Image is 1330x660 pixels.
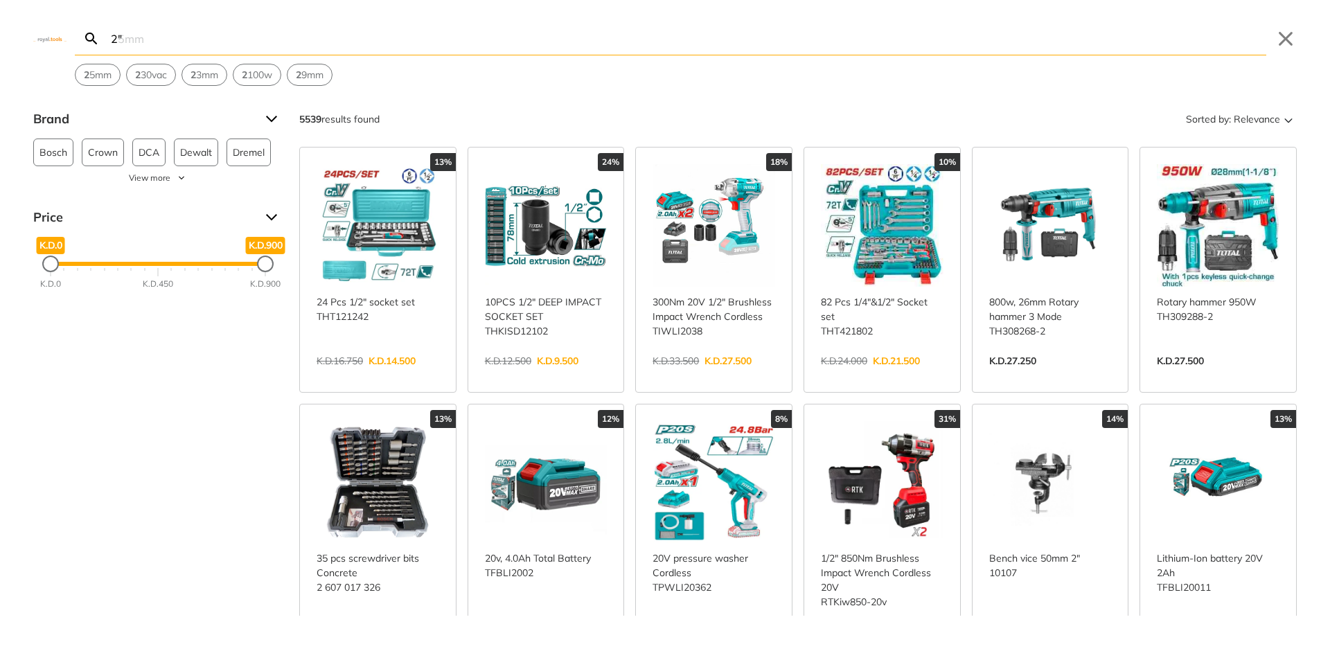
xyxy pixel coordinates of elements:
strong: 2 [190,69,196,81]
span: Dremel [233,139,265,166]
button: Close [1275,28,1297,50]
div: 10% [934,153,960,171]
button: Dewalt [174,139,218,166]
button: Select suggestion: 25mm [76,64,120,85]
strong: 5539 [299,113,321,125]
div: Maximum Price [257,256,274,272]
div: Suggestion: 23mm [181,64,227,86]
div: K.D.900 [250,278,281,290]
strong: 2 [84,69,89,81]
strong: 2 [296,69,301,81]
span: 5mm [84,68,112,82]
button: Dremel [227,139,271,166]
span: Dewalt [180,139,212,166]
div: Suggestion: 2100w [233,64,281,86]
div: 24% [598,153,623,171]
div: 13% [430,410,456,428]
svg: Search [83,30,100,47]
button: View more [33,172,283,184]
span: 100w [242,68,272,82]
div: 8% [771,410,792,428]
span: Bosch [39,139,67,166]
input: Search… [108,22,1266,55]
div: 13% [1270,410,1296,428]
button: DCA [132,139,166,166]
strong: 2 [135,69,141,81]
div: Suggestion: 29mm [287,64,332,86]
img: Close [33,35,66,42]
span: Crown [88,139,118,166]
div: K.D.0 [40,278,61,290]
svg: Sort [1280,111,1297,127]
span: 30vac [135,68,167,82]
strong: 2 [242,69,247,81]
span: Price [33,206,255,229]
div: K.D.450 [143,278,173,290]
div: results found [299,108,380,130]
div: 12% [598,410,623,428]
div: Minimum Price [42,256,59,272]
button: Bosch [33,139,73,166]
button: Sorted by:Relevance Sort [1183,108,1297,130]
div: 14% [1102,410,1128,428]
div: 31% [934,410,960,428]
div: Suggestion: 25mm [75,64,121,86]
button: Select suggestion: 23mm [182,64,227,85]
div: Suggestion: 230vac [126,64,176,86]
span: 9mm [296,68,323,82]
span: 3mm [190,68,218,82]
span: DCA [139,139,159,166]
button: Select suggestion: 2100w [233,64,281,85]
div: 13% [430,153,456,171]
button: Select suggestion: 230vac [127,64,175,85]
div: 18% [766,153,792,171]
span: Brand [33,108,255,130]
button: Crown [82,139,124,166]
span: View more [129,172,170,184]
span: Relevance [1234,108,1280,130]
button: Select suggestion: 29mm [287,64,332,85]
